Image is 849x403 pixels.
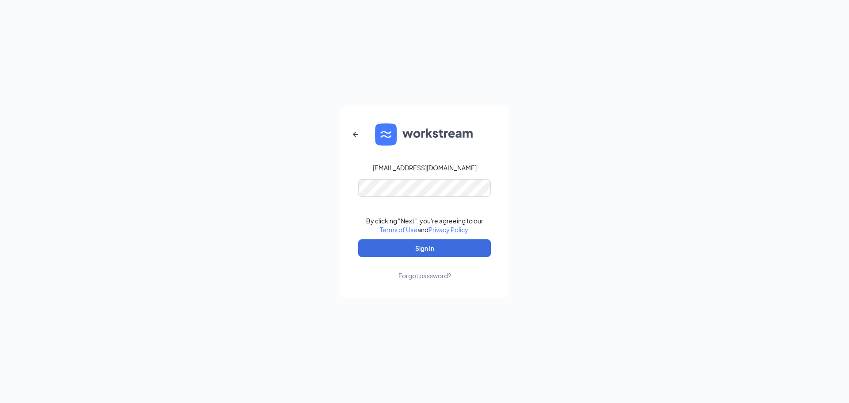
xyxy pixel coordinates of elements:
[380,226,417,234] a: Terms of Use
[345,124,366,145] button: ArrowLeftNew
[373,163,477,172] div: [EMAIL_ADDRESS][DOMAIN_NAME]
[350,129,361,140] svg: ArrowLeftNew
[398,271,451,280] div: Forgot password?
[366,216,483,234] div: By clicking "Next", you're agreeing to our and .
[375,123,474,146] img: WS logo and Workstream text
[398,257,451,280] a: Forgot password?
[428,226,468,234] a: Privacy Policy
[358,239,491,257] button: Sign In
